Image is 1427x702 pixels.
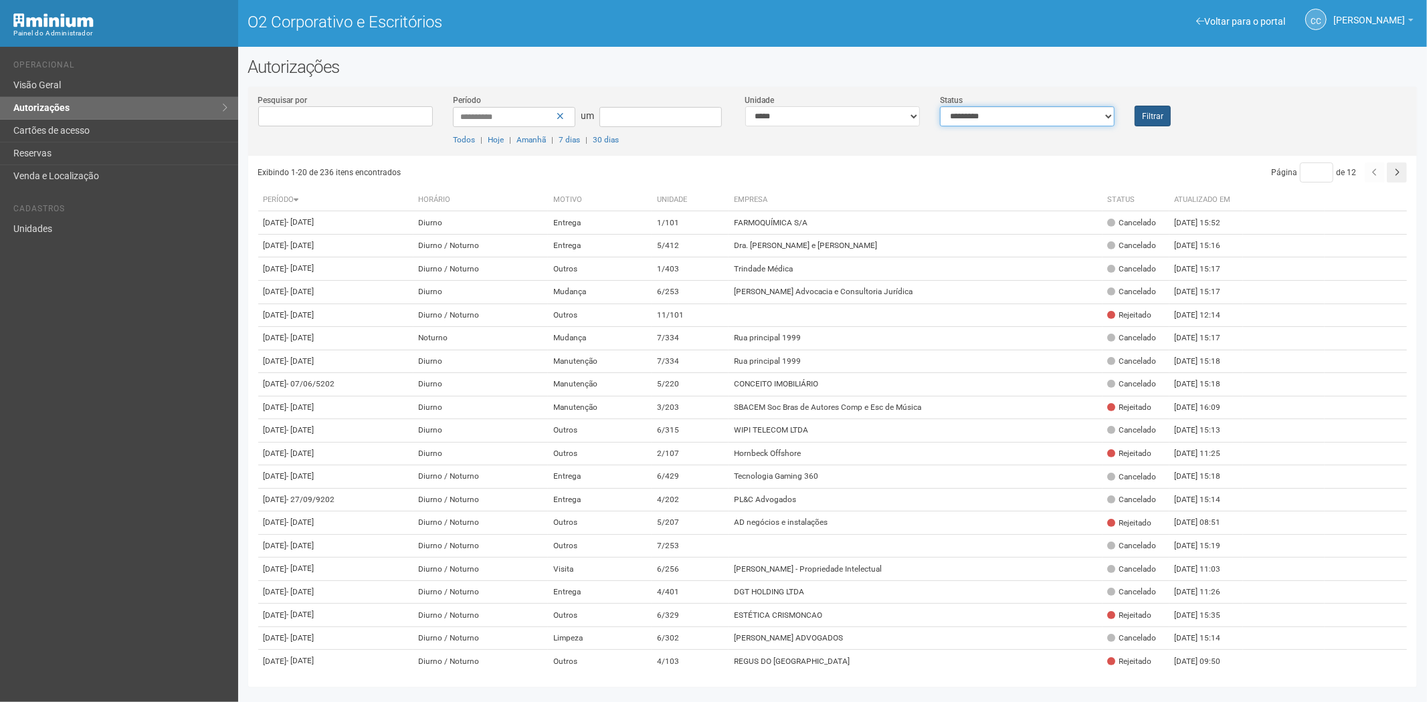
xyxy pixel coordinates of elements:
font: SBACEM Soc Bras de Autores Comp e Esc de Música [734,402,921,412]
font: - [DATE] [287,333,314,342]
font: Entrega [553,218,581,227]
font: [DATE] [264,587,287,596]
font: [PERSON_NAME] [1333,15,1405,25]
font: Voltar para o portal [1204,16,1285,27]
font: [PERSON_NAME] - Propriedade Intelectual [734,564,882,574]
font: [DATE] [264,564,287,574]
font: Dra. [PERSON_NAME] e [PERSON_NAME] [734,241,877,250]
font: - [DATE] [287,656,314,665]
img: Mínimo [13,13,94,27]
font: [DATE] 15:19 [1175,541,1221,550]
font: [DATE] [264,218,287,227]
button: Filtrar [1135,106,1171,126]
font: Cancelado [1119,495,1157,504]
font: 7/334 [657,334,679,343]
font: [DATE] [264,380,287,389]
font: Painel do Administrador [13,29,93,37]
font: Cancelado [1119,425,1157,435]
font: [DATE] [264,449,287,458]
font: - [DATE] [287,564,314,573]
font: Outros [553,657,577,666]
font: Rejeitado [1119,518,1152,528]
font: - 27/09/9202 [287,495,335,504]
font: Manutenção [553,402,597,412]
font: Rua principal 1999 [734,334,801,343]
font: Cancelado [1119,564,1157,574]
font: [PERSON_NAME] Advocacia e Consultoria Jurídica [734,287,913,297]
a: Hoje [488,135,504,144]
font: REGUS DO [GEOGRAPHIC_DATA] [734,657,850,666]
font: Diurno / Noturno [419,633,480,642]
font: - [DATE] [287,217,314,227]
font: Cancelado [1119,218,1157,227]
font: Pesquisar por [258,96,308,105]
font: Rejeitado [1119,449,1152,458]
font: - [DATE] [287,471,314,481]
font: [DATE] 08:51 [1175,518,1221,528]
font: [DATE] 15:17 [1175,334,1221,343]
font: - [DATE] [287,310,314,320]
font: Período [264,195,294,204]
font: Diurno / Noturno [419,610,480,620]
a: CC [1305,9,1327,30]
font: 5/220 [657,380,679,389]
font: Diurno / Noturno [419,564,480,574]
font: Cancelado [1119,587,1157,596]
font: um [581,110,594,121]
font: 11/101 [657,310,684,320]
font: Cancelado [1119,356,1157,366]
font: [DATE] [264,541,287,550]
font: FARMOQUÍMICA S/A [734,218,807,227]
font: - [DATE] [287,241,314,250]
font: Outros [553,610,577,620]
a: Todos [453,135,475,144]
font: Diurno [419,449,443,458]
font: [DATE] 09:50 [1175,657,1221,666]
font: Diurno [419,218,443,227]
font: Outros [553,426,577,435]
font: Diurno [419,356,443,366]
font: [DATE] 15:17 [1175,287,1221,297]
font: Outros [553,264,577,273]
font: Entrega [553,241,581,250]
font: Diurno / Noturno [419,310,480,320]
font: - [DATE] [287,541,314,550]
font: O2 Corporativo e Escritórios [248,13,443,31]
font: - [DATE] [287,517,314,527]
font: Entrega [553,587,581,596]
font: CONCEITO IMOBILIÁRIO [734,380,818,389]
font: Tecnologia Gaming 360 [734,472,818,481]
font: DGT HOLDING LTDA [734,587,804,596]
font: Entrega [553,495,581,504]
font: 30 dias [593,135,619,144]
font: [DATE] [264,495,287,504]
font: [DATE] [264,610,287,620]
font: Status [940,96,963,105]
font: 1/403 [657,264,679,273]
font: Cancelado [1119,333,1157,342]
font: [PERSON_NAME] ADVOGADOS [734,633,843,642]
font: Cancelado [1119,379,1157,388]
font: Diurno / Noturno [419,587,480,596]
font: [DATE] 15:18 [1175,356,1221,366]
font: [DATE] 15:13 [1175,426,1221,435]
font: ESTÉTICA CRISMONCAO [734,610,822,620]
font: Diurno [419,402,443,412]
font: Amanhã [516,135,546,144]
font: - 07/06/5202 [287,379,335,388]
font: Diurno / Noturno [419,541,480,550]
font: Outros [553,310,577,320]
font: Horário [419,195,451,204]
font: Outros [553,541,577,550]
font: Diurno / Noturno [419,495,480,504]
font: 2/107 [657,449,679,458]
font: Filtrar [1142,112,1163,121]
font: 5/412 [657,241,679,250]
font: Autorizações [248,57,340,77]
font: [DATE] [264,657,287,666]
font: - [DATE] [287,610,314,619]
font: CC [1311,17,1322,26]
font: Diurno / Noturno [419,518,480,528]
font: [DATE] 15:14 [1175,633,1221,642]
font: Entrega [553,472,581,481]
